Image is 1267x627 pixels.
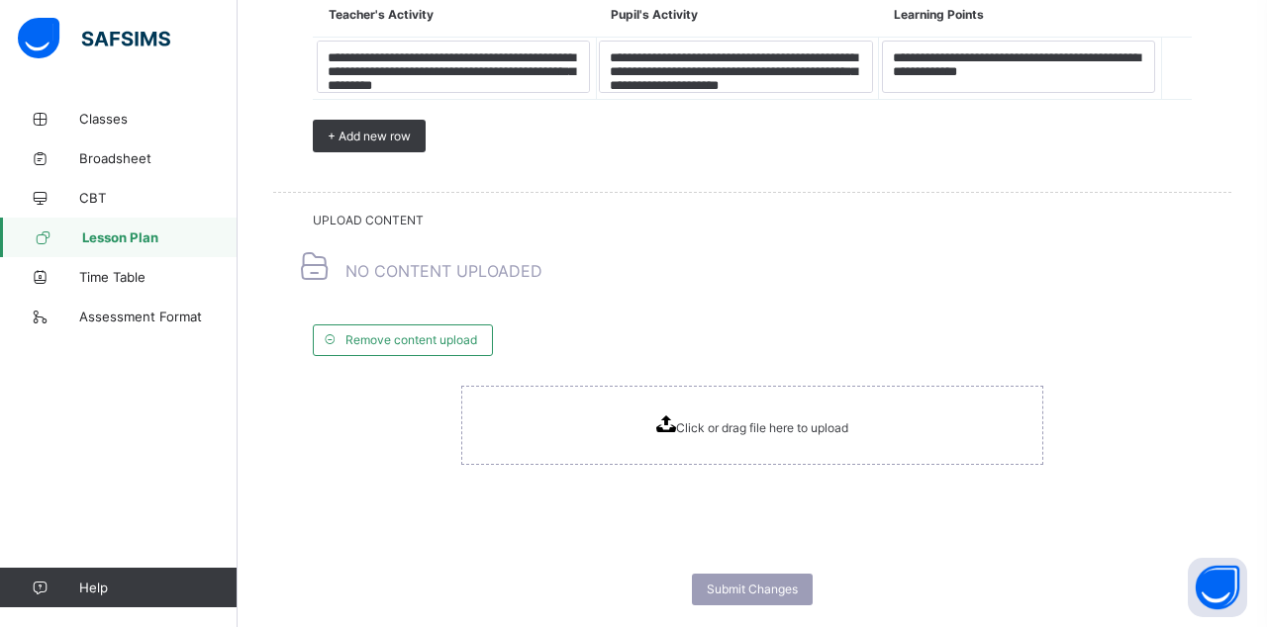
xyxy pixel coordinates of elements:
span: + Add new row [328,129,411,143]
img: safsims [18,18,170,59]
span: Click or drag file here to upload [676,420,848,435]
span: CBT [79,190,238,206]
span: UPLOAD CONTENT [313,213,1192,227]
span: Help [79,580,237,595]
span: Assessment Format [79,309,238,324]
button: Open asap [1188,558,1247,617]
span: Submit Changes [707,582,798,596]
span: Classes [79,111,238,127]
span: Broadsheet [79,150,238,166]
span: Remove content upload [345,332,477,347]
span: Click or drag file here to upload [461,386,1043,465]
span: Time Table [79,269,238,285]
span: No content Uploaded [345,261,542,281]
span: Lesson Plan [82,229,238,245]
